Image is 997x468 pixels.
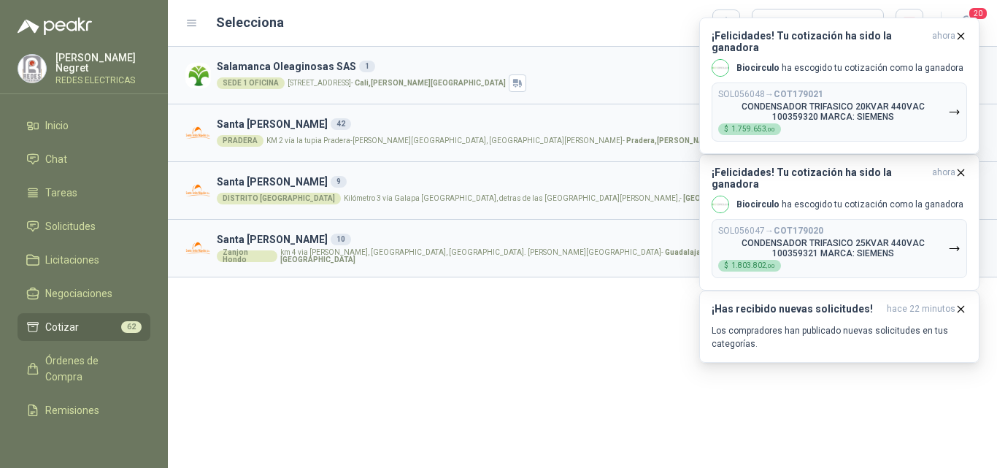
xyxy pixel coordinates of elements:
[359,61,375,72] div: 1
[736,199,779,210] b: Biocirculo
[18,246,150,274] a: Licitaciones
[712,166,926,190] h3: ¡Felicidades! Tu cotización ha sido la ganadora
[712,83,967,142] button: SOL056048→COT179021CONDENSADOR TRIFASICO 20KVAR 440VAC 100359320 MARCA: SIEMENS$1.759.653,00
[18,347,150,391] a: Órdenes de Compra
[45,402,99,418] span: Remisiones
[45,218,96,234] span: Solicitudes
[712,303,881,315] h3: ¡Has recibido nuevas solicitudes!
[216,12,284,33] h2: Selecciona
[331,176,347,188] div: 9
[18,18,92,35] img: Logo peakr
[736,199,963,211] p: ha escogido tu cotización como la ganadora
[718,238,948,258] p: CONDENSADOR TRIFASICO 25KVAR 440VAC 100359321 MARCA: SIEMENS
[288,80,506,87] p: [STREET_ADDRESS] -
[217,193,341,204] div: DISTRITO [GEOGRAPHIC_DATA]
[766,126,775,133] span: ,00
[280,248,800,264] strong: Guadalajara de Buga , [PERSON_NAME][GEOGRAPHIC_DATA]
[45,252,99,268] span: Licitaciones
[18,212,150,240] a: Solicitudes
[626,137,792,145] strong: Pradera , [PERSON_NAME][GEOGRAPHIC_DATA]
[185,236,211,261] img: Company Logo
[718,123,781,135] div: $
[18,55,46,83] img: Company Logo
[731,262,775,269] span: 1.803.802
[331,234,351,245] div: 10
[217,135,263,147] div: PRADERA
[185,63,211,88] img: Company Logo
[217,116,871,132] h3: Santa [PERSON_NAME]
[45,118,69,134] span: Inicio
[18,313,150,341] a: Cotizar62
[712,196,728,212] img: Company Logo
[18,430,150,458] a: Configuración
[718,260,781,272] div: $
[18,145,150,173] a: Chat
[266,137,792,145] p: KM 2 vía la tupia Pradera-[PERSON_NAME][GEOGRAPHIC_DATA], [GEOGRAPHIC_DATA][PERSON_NAME] -
[699,291,979,363] button: ¡Has recibido nuevas solicitudes!hace 22 minutos Los compradores han publicado nuevas solicitudes...
[774,226,823,236] b: COT179020
[185,178,211,204] img: Company Logo
[718,101,948,122] p: CONDENSADOR TRIFASICO 20KVAR 440VAC 100359320 MARCA: SIEMENS
[45,185,77,201] span: Tareas
[736,62,963,74] p: ha escogido tu cotización como la ganadora
[344,195,793,202] p: Kilómetro 3 vía Galapa [GEOGRAPHIC_DATA], detras de las [GEOGRAPHIC_DATA][PERSON_NAME], -
[968,7,988,20] span: 20
[718,226,823,237] p: SOL056047 →
[932,30,955,53] span: ahora
[731,126,775,133] span: 1.759.653
[932,166,955,190] span: ahora
[217,231,871,248] h3: Santa [PERSON_NAME]
[766,263,775,269] span: ,00
[736,63,779,73] b: Biocirculo
[699,154,979,291] button: ¡Felicidades! Tu cotización ha sido la ganadoraahora Company LogoBiocirculo ha escogido tu cotiza...
[712,324,967,350] p: Los compradores han publicado nuevas solicitudes en tus categorías.
[331,118,351,130] div: 42
[712,30,926,53] h3: ¡Felicidades! Tu cotización ha sido la ganadora
[699,18,979,154] button: ¡Felicidades! Tu cotización ha sido la ganadoraahora Company LogoBiocirculo ha escogido tu cotiza...
[280,249,850,264] p: km 4 via [PERSON_NAME], [GEOGRAPHIC_DATA], [GEOGRAPHIC_DATA]. [PERSON_NAME][GEOGRAPHIC_DATA] -
[55,76,150,85] p: REDES ELECTRICAS
[185,120,211,146] img: Company Logo
[18,112,150,139] a: Inicio
[752,9,884,38] button: Cargar cotizaciones
[45,353,136,385] span: Órdenes de Compra
[217,58,871,74] h3: Salamanca Oleaginosas SAS
[774,89,823,99] b: COT179021
[718,89,823,100] p: SOL056048 →
[953,10,979,37] button: 20
[355,79,506,87] strong: Cali , [PERSON_NAME][GEOGRAPHIC_DATA]
[712,60,728,76] img: Company Logo
[712,219,967,278] button: SOL056047→COT179020CONDENSADOR TRIFASICO 25KVAR 440VAC 100359321 MARCA: SIEMENS$1.803.802,00
[45,319,79,335] span: Cotizar
[217,250,277,262] div: Zanjon Hondo
[217,174,871,190] h3: Santa [PERSON_NAME]
[887,303,955,315] span: hace 22 minutos
[18,280,150,307] a: Negociaciones
[217,77,285,89] div: SEDE 1 OFICINA
[45,285,112,302] span: Negociaciones
[18,396,150,424] a: Remisiones
[45,151,67,167] span: Chat
[121,321,142,333] span: 62
[55,53,150,73] p: [PERSON_NAME] Negret
[683,194,793,202] strong: [GEOGRAPHIC_DATA] , Atlántico
[18,179,150,207] a: Tareas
